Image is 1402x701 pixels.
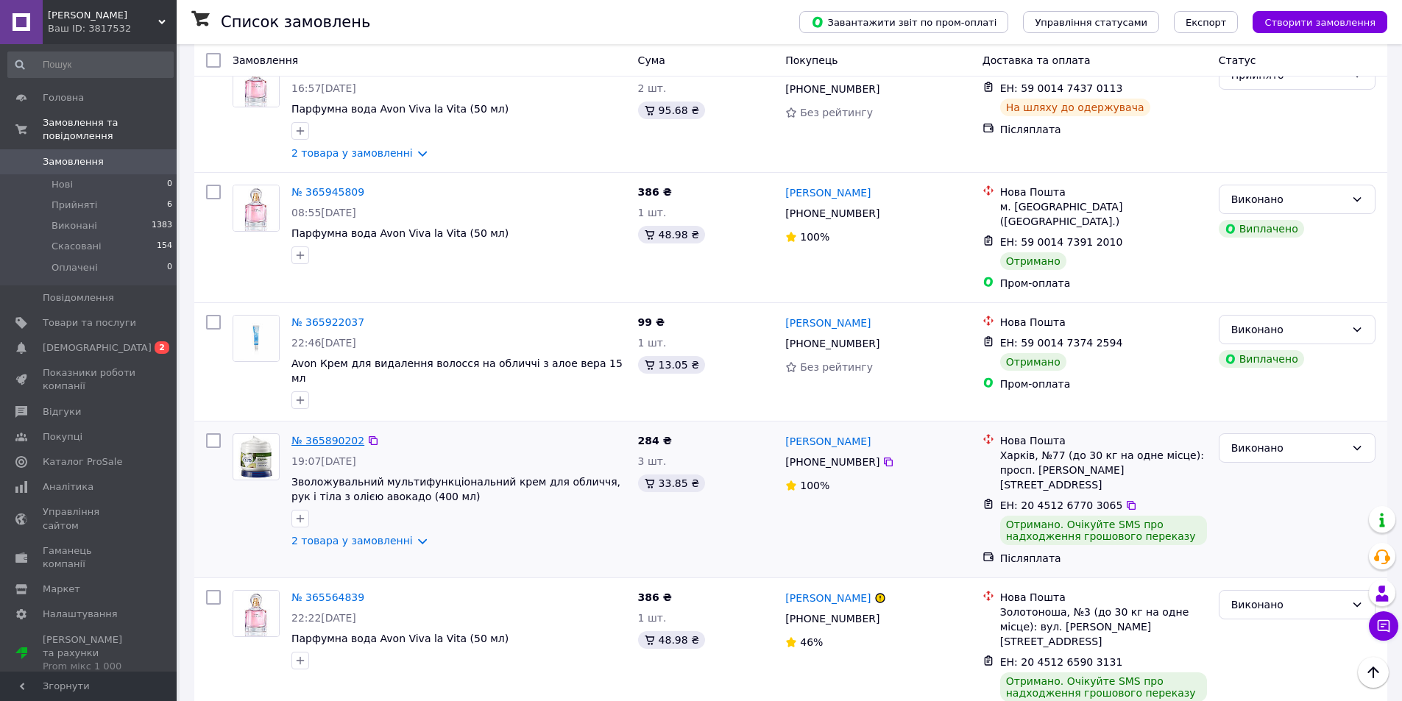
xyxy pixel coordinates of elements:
[52,261,98,274] span: Оплачені
[785,591,871,605] a: [PERSON_NAME]
[233,61,279,107] img: Фото товару
[1000,499,1123,511] span: ЕН: 20 4512 6770 3065
[1000,122,1207,137] div: Післяплата
[1231,191,1345,207] div: Виконано
[291,227,509,239] a: Парфумна вода Avon Viva la Vita (50 мл)
[638,435,672,446] span: 284 ₴
[52,199,97,212] span: Прийняті
[291,316,364,328] a: № 365922037
[291,186,364,198] a: № 365945809
[291,612,356,624] span: 22:22[DATE]
[1000,252,1066,270] div: Отримано
[638,591,672,603] span: 386 ₴
[1231,597,1345,613] div: Виконано
[638,474,705,492] div: 33.85 ₴
[800,480,829,491] span: 100%
[785,185,871,200] a: [PERSON_NAME]
[291,455,356,467] span: 19:07[DATE]
[1023,11,1159,33] button: Управління статусами
[43,608,118,621] span: Налаштування
[167,261,172,274] span: 0
[800,231,829,243] span: 100%
[167,199,172,212] span: 6
[48,9,158,22] span: Світ Краси
[1000,276,1207,291] div: Пром-оплата
[1000,605,1207,649] div: Золотоноша, №3 (до 30 кг на одне місце): вул. [PERSON_NAME][STREET_ADDRESS]
[782,203,882,224] div: [PHONE_NUMBER]
[1000,433,1207,448] div: Нова Пошта
[638,207,667,218] span: 1 шт.
[811,15,996,29] span: Завантажити звіт по пром-оплаті
[291,435,364,446] a: № 365890202
[43,455,122,469] span: Каталог ProSale
[1000,656,1123,668] span: ЕН: 20 4512 6590 3131
[1264,17,1376,28] span: Створити замовлення
[1219,350,1304,368] div: Виплачено
[233,590,280,637] a: Фото товару
[1000,82,1123,94] span: ЕН: 59 0014 7437 0113
[43,155,104,168] span: Замовлення
[291,103,509,115] a: Парфумна вода Avon Viva la Vita (50 мл)
[1000,551,1207,566] div: Післяплата
[43,291,114,305] span: Повідомлення
[291,476,620,502] span: Зволожувальний мультифункціональний крем для обличчя, рук і тіла з олією авокадо (400 мл)
[785,316,871,330] a: [PERSON_NAME]
[43,660,136,673] div: Prom мікс 1 000
[800,107,873,118] span: Без рейтингу
[782,452,882,472] div: [PHONE_NUMBER]
[43,366,136,393] span: Показники роботи компанії
[52,178,73,191] span: Нові
[638,82,667,94] span: 2 шт.
[638,455,667,467] span: 3 шт.
[1000,516,1207,545] div: Отримано. Очікуйте SMS про надходження грошового переказу
[43,116,177,143] span: Замовлення та повідомлення
[638,356,705,374] div: 13.05 ₴
[800,361,873,373] span: Без рейтингу
[43,544,136,571] span: Гаманець компанії
[233,433,280,480] a: Фото товару
[48,22,177,35] div: Ваш ID: 3817532
[1000,199,1207,229] div: м. [GEOGRAPHIC_DATA] ([GEOGRAPHIC_DATA].)
[1035,17,1147,28] span: Управління статусами
[291,147,413,159] a: 2 товара у замовленні
[43,405,81,419] span: Відгуки
[1000,99,1150,116] div: На шляху до одержувача
[638,54,665,66] span: Cума
[782,608,882,629] div: [PHONE_NUMBER]
[799,11,1008,33] button: Завантажити звіт по пром-оплаті
[291,535,413,547] a: 2 товара у замовленні
[43,430,82,444] span: Покупці
[291,207,356,218] span: 08:55[DATE]
[155,341,169,354] span: 2
[785,434,871,449] a: [PERSON_NAME]
[233,185,279,231] img: Фото товару
[291,82,356,94] span: 16:57[DATE]
[983,54,1091,66] span: Доставка та оплата
[52,240,102,253] span: Скасовані
[1174,11,1239,33] button: Експорт
[233,591,279,636] img: Фото товару
[167,178,172,191] span: 0
[638,612,667,624] span: 1 шт.
[1186,17,1227,28] span: Експорт
[1231,440,1345,456] div: Виконано
[291,591,364,603] a: № 365564839
[157,240,172,253] span: 154
[785,54,838,66] span: Покупець
[291,357,623,384] a: Avon Крем для видалення волосся на обличчі з алое вера 15 мл
[1000,353,1066,371] div: Отримано
[638,102,705,119] div: 95.68 ₴
[1000,185,1207,199] div: Нова Пошта
[1238,15,1387,27] a: Створити замовлення
[1369,611,1398,641] button: Чат з покупцем
[1231,321,1345,338] div: Виконано
[43,633,136,674] span: [PERSON_NAME] та рахунки
[638,631,705,649] div: 48.98 ₴
[1000,448,1207,492] div: Харків, №77 (до 30 кг на одне місце): просп. [PERSON_NAME][STREET_ADDRESS]
[233,316,279,361] img: Фото товару
[238,434,274,480] img: Фото товару
[1000,590,1207,605] div: Нова Пошта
